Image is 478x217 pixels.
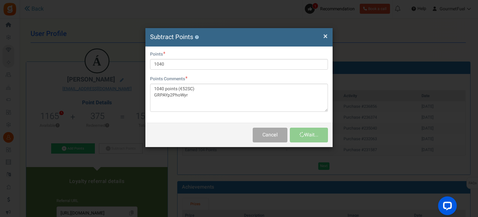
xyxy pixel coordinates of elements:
[253,128,287,142] button: Cancel
[150,76,188,82] label: Points Comments
[150,51,165,57] label: Points
[150,33,328,42] h4: Subtract Points
[323,30,328,42] span: ×
[195,35,199,39] button: ?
